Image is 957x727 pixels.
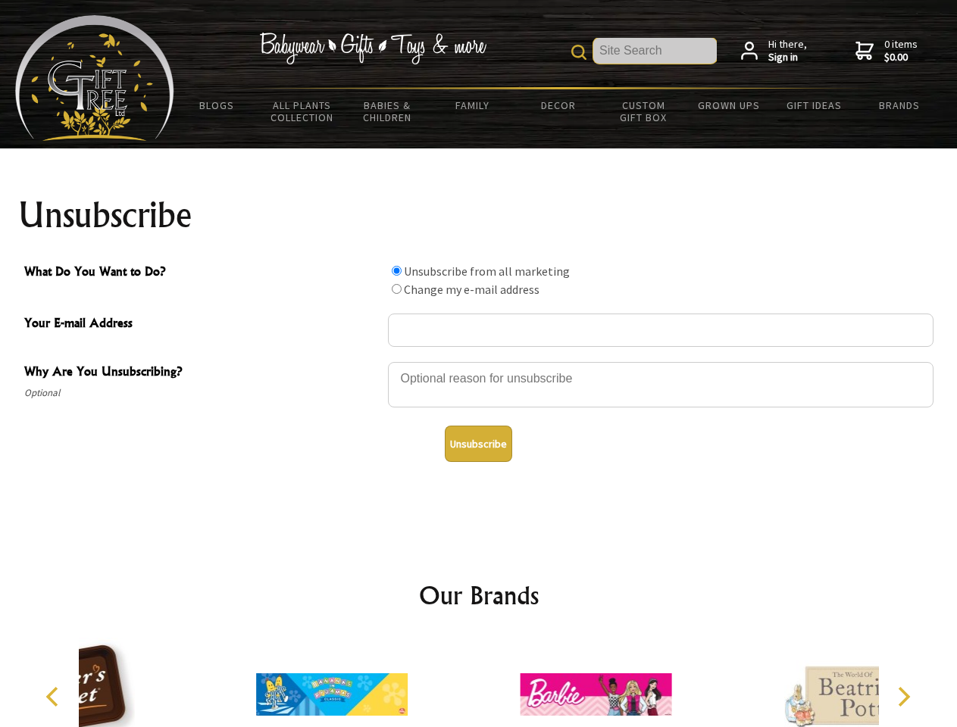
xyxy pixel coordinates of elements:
[404,264,570,279] label: Unsubscribe from all marketing
[30,577,927,613] h2: Our Brands
[345,89,430,133] a: Babies & Children
[24,262,380,284] span: What Do You Want to Do?
[24,314,380,335] span: Your E-mail Address
[260,89,346,133] a: All Plants Collection
[887,680,920,713] button: Next
[38,680,71,713] button: Previous
[741,38,807,64] a: Hi there,Sign in
[855,38,918,64] a: 0 items$0.00
[15,15,174,141] img: Babyware - Gifts - Toys and more...
[515,89,601,121] a: Decor
[768,38,807,64] span: Hi there,
[388,362,934,407] textarea: Why Are You Unsubscribing?
[593,38,717,64] input: Site Search
[601,89,686,133] a: Custom Gift Box
[884,37,918,64] span: 0 items
[771,89,857,121] a: Gift Ideas
[388,314,934,347] input: Your E-mail Address
[884,51,918,64] strong: $0.00
[430,89,516,121] a: Family
[392,284,402,294] input: What Do You Want to Do?
[392,266,402,276] input: What Do You Want to Do?
[686,89,771,121] a: Grown Ups
[445,426,512,462] button: Unsubscribe
[768,51,807,64] strong: Sign in
[571,45,586,60] img: product search
[404,282,539,297] label: Change my e-mail address
[24,362,380,384] span: Why Are You Unsubscribing?
[24,384,380,402] span: Optional
[259,33,486,64] img: Babywear - Gifts - Toys & more
[174,89,260,121] a: BLOGS
[18,197,940,233] h1: Unsubscribe
[857,89,943,121] a: Brands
